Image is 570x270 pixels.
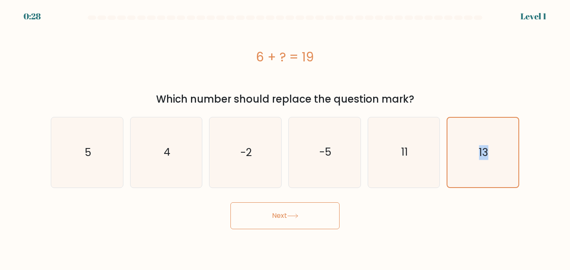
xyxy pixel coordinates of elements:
[479,145,488,160] text: 13
[164,145,170,160] text: 4
[520,10,546,23] div: Level 1
[241,145,252,160] text: -2
[319,145,331,160] text: -5
[84,145,91,160] text: 5
[24,10,41,23] div: 0:28
[230,202,340,229] button: Next
[51,48,519,66] div: 6 + ? = 19
[401,145,408,160] text: 11
[56,92,514,107] div: Which number should replace the question mark?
